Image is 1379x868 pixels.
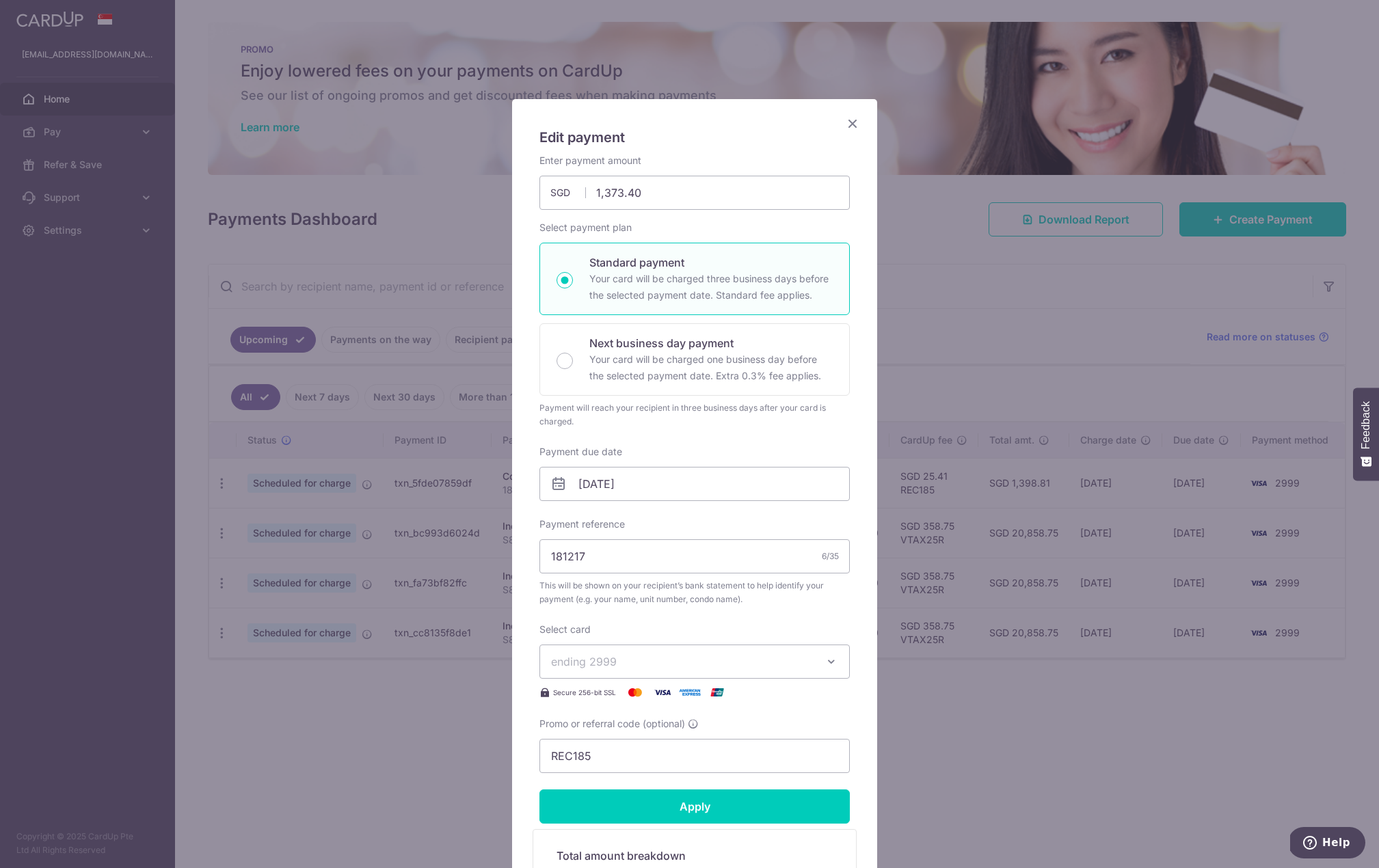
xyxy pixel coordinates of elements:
[539,789,850,824] input: Apply
[822,550,839,563] div: 6/35
[649,684,676,701] img: Visa
[539,154,641,167] label: Enter payment amount
[589,254,833,271] p: Standard payment
[539,579,850,606] span: This will be shown on your recipient’s bank statement to help identify your payment (e.g. your na...
[589,271,833,303] p: Your card will be charged three business days before the selected payment date. Standard fee appl...
[553,687,616,698] span: Secure 256-bit SSL
[557,847,833,864] h5: Total amount breakdown
[844,116,861,132] button: Close
[704,684,731,701] img: UnionPay
[589,335,833,351] p: Next business day payment
[539,645,850,679] button: ending 2999
[539,401,850,429] div: Payment will reach your recipient in three business days after your card is charged.
[539,126,850,148] h5: Edit payment
[539,467,850,501] input: DD / MM / YYYY
[539,221,632,234] label: Select payment plan
[551,655,617,668] span: ending 2999
[539,717,685,731] span: Promo or referral code (optional)
[676,684,704,701] img: American Express
[539,445,622,459] label: Payment due date
[539,623,591,636] label: Select card
[621,684,649,701] img: Mastercard
[1360,401,1372,449] span: Feedback
[550,186,586,200] span: SGD
[539,176,850,210] input: 0.00
[539,517,625,531] label: Payment reference
[1290,827,1365,861] iframe: Opens a widget where you can find more information
[589,351,833,384] p: Your card will be charged one business day before the selected payment date. Extra 0.3% fee applies.
[1353,388,1379,480] button: Feedback - Show survey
